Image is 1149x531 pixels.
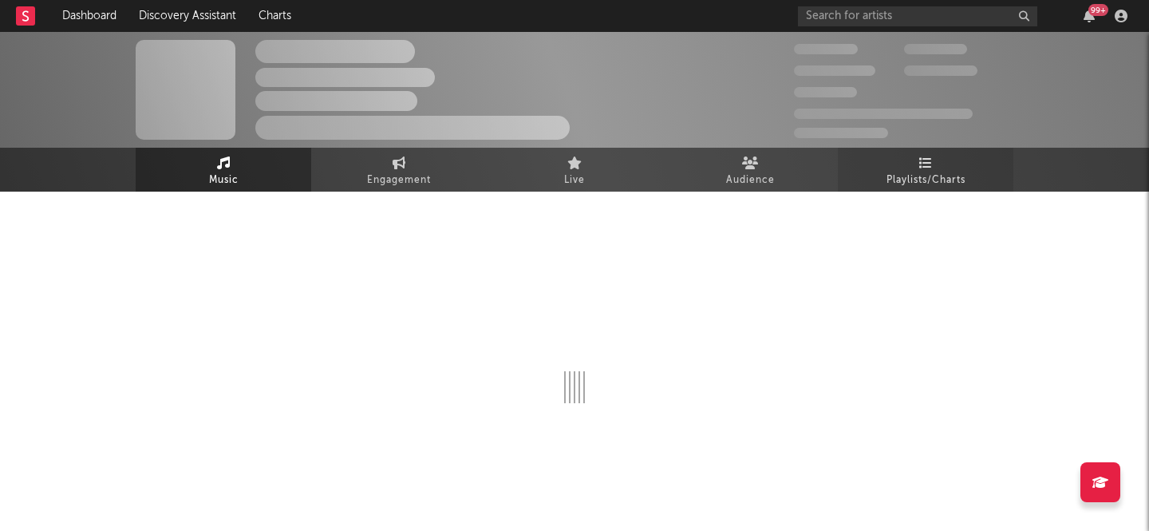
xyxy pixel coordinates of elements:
[904,65,977,76] span: 1,000,000
[794,87,857,97] span: 100,000
[1088,4,1108,16] div: 99 +
[726,171,775,190] span: Audience
[798,6,1037,26] input: Search for artists
[564,171,585,190] span: Live
[794,65,875,76] span: 50,000,000
[662,148,838,192] a: Audience
[311,148,487,192] a: Engagement
[886,171,965,190] span: Playlists/Charts
[487,148,662,192] a: Live
[838,148,1013,192] a: Playlists/Charts
[904,44,967,54] span: 100,000
[794,109,973,119] span: 50,000,000 Monthly Listeners
[209,171,239,190] span: Music
[794,44,858,54] span: 300,000
[136,148,311,192] a: Music
[794,128,888,138] span: Jump Score: 85.0
[1084,10,1095,22] button: 99+
[367,171,431,190] span: Engagement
